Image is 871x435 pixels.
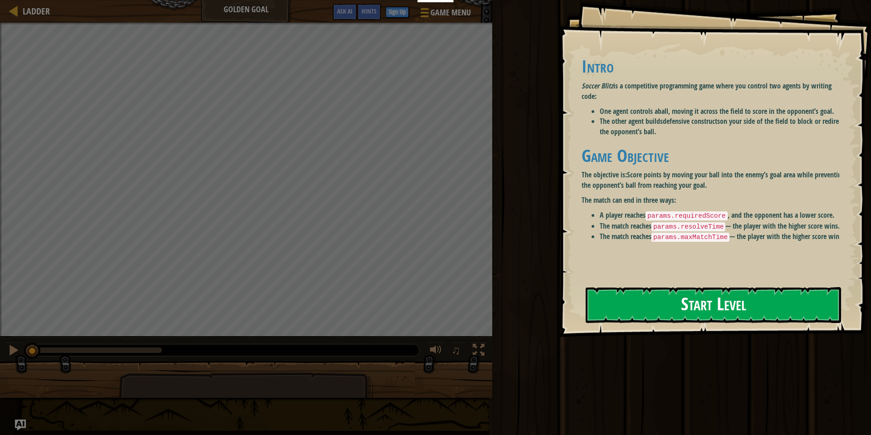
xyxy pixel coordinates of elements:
code: params.resolveTime [651,222,725,231]
h1: Intro [582,57,846,76]
strong: defensive constructs [663,116,720,126]
span: Ladder [23,5,50,17]
span: Ask AI [337,7,352,15]
span: Hints [362,7,377,15]
button: Ask AI [333,4,357,20]
button: Adjust volume [427,342,445,361]
li: The other agent builds on your side of the field to block or redirect the opponent’s ball. [600,116,846,137]
button: Game Menu [413,4,476,25]
li: The match reaches — the player with the higher score wins. [600,221,846,232]
p: is a competitive programming game where you control two agents by writing code: [582,81,846,102]
p: The objective is: [582,170,846,191]
button: Ask AI [15,420,26,430]
li: The match reaches — the player with the higher score wins. [600,231,846,242]
span: ♫ [451,343,460,357]
button: ♫ [450,342,465,361]
code: params.maxMatchTime [651,233,729,242]
li: One agent controls a , moving it across the field to score in the opponent’s goal. [600,106,846,117]
button: ⌘ + P: Pause [5,342,23,361]
code: params.requiredScore [646,211,728,220]
p: The match can end in three ways: [582,195,846,205]
button: Start Level [586,287,841,323]
strong: Score points by moving your ball into the enemy’s goal area while preventing the opponent’s ball ... [582,170,845,190]
em: Soccer Blitz [582,81,613,91]
button: Sign Up [386,7,409,18]
h1: Game Objective [582,146,846,165]
a: Ladder [18,5,50,17]
button: Toggle fullscreen [470,342,488,361]
li: A player reaches , and the opponent has a lower score. [600,210,846,221]
strong: ball [658,106,668,116]
span: Game Menu [431,7,471,19]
